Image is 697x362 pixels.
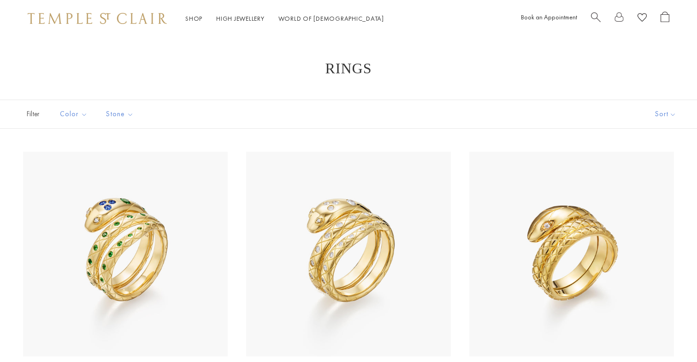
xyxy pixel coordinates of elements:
button: Stone [99,104,141,125]
a: High JewelleryHigh Jewellery [216,14,265,23]
a: Open Shopping Bag [661,12,669,26]
a: World of [DEMOGRAPHIC_DATA]World of [DEMOGRAPHIC_DATA] [278,14,384,23]
span: Stone [101,108,141,120]
img: 18K Double Serpent Ring [469,152,674,356]
h1: Rings [37,60,660,77]
a: View Wishlist [638,12,647,26]
img: R36135-SRPBSTG [23,152,228,356]
span: Color [55,108,95,120]
a: ShopShop [185,14,202,23]
button: Color [53,104,95,125]
a: R36135-SRPBSTGR36135-SRPBSTG [23,152,228,356]
img: R31835-SERPENT [246,152,451,356]
nav: Main navigation [185,13,384,24]
a: Book an Appointment [521,13,577,21]
a: R31835-SERPENTR31835-SERPENT [246,152,451,356]
img: Temple St. Clair [28,13,167,24]
a: 18K Double Serpent Ring18K Double Serpent Ring [469,152,674,356]
button: Show sort by [634,100,697,128]
a: Search [591,12,601,26]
